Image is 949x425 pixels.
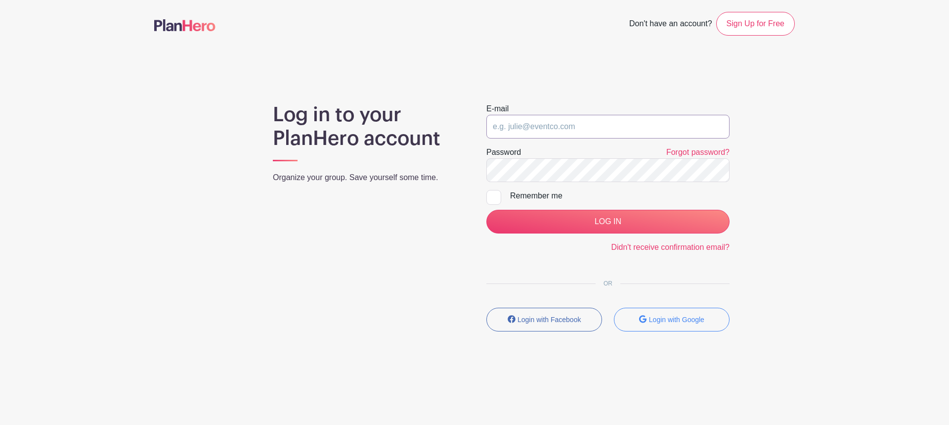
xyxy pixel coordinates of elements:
span: OR [596,280,620,287]
label: Password [486,146,521,158]
h1: Log in to your PlanHero account [273,103,463,150]
button: Login with Facebook [486,308,602,331]
a: Sign Up for Free [716,12,795,36]
div: Remember me [510,190,730,202]
span: Don't have an account? [629,14,712,36]
p: Organize your group. Save yourself some time. [273,172,463,184]
small: Login with Facebook [518,316,581,324]
small: Login with Google [649,316,704,324]
label: E-mail [486,103,509,115]
a: Forgot password? [666,148,730,156]
input: e.g. julie@eventco.com [486,115,730,139]
input: LOG IN [486,210,730,234]
a: Didn't receive confirmation email? [611,243,730,251]
button: Login with Google [614,308,730,331]
img: logo-507f7623f17ff9eddc593b1ce0a138ce2505c220e1c5a4e2b4648c50719b7d32.svg [154,19,216,31]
